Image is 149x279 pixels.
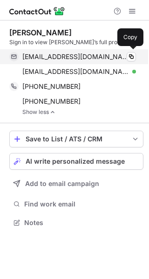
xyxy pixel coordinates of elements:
button: Find work email [9,198,143,211]
img: - [50,109,55,115]
div: Sign in to view [PERSON_NAME]’s full profile [9,38,143,46]
div: Save to List / ATS / CRM [26,135,127,143]
span: AI write personalized message [26,158,125,165]
span: [EMAIL_ADDRESS][DOMAIN_NAME] [22,53,129,61]
img: ContactOut v5.3.10 [9,6,65,17]
button: Add to email campaign [9,175,143,192]
span: [PHONE_NUMBER] [22,97,81,106]
span: [PHONE_NUMBER] [22,82,81,91]
span: Find work email [24,200,140,208]
div: [PERSON_NAME] [9,28,72,37]
span: [EMAIL_ADDRESS][DOMAIN_NAME] [22,67,129,76]
button: save-profile-one-click [9,131,143,147]
span: Add to email campaign [25,180,99,187]
a: Show less [22,109,143,115]
button: AI write personalized message [9,153,143,170]
span: Notes [24,219,140,227]
button: Notes [9,216,143,229]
